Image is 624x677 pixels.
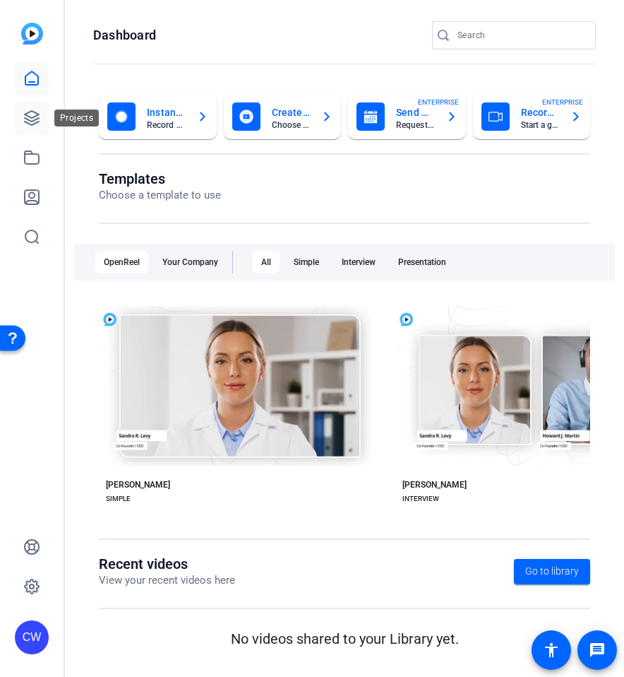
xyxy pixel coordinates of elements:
[253,251,280,273] div: All
[99,187,221,204] p: Choose a template to use
[147,121,186,129] mat-card-subtitle: Record yourself or your screen
[15,620,49,654] div: CW
[402,493,439,505] div: INTERVIEW
[99,170,221,187] h1: Templates
[521,121,560,129] mat-card-subtitle: Start a group recording session
[333,251,384,273] div: Interview
[93,27,156,44] h1: Dashboard
[272,104,311,121] mat-card-title: Create With A Template
[418,97,459,107] span: ENTERPRISE
[525,564,579,579] span: Go to library
[224,94,342,139] button: Create With A TemplateChoose a template to get started
[543,642,560,659] mat-icon: accessibility
[542,97,583,107] span: ENTERPRISE
[390,251,455,273] div: Presentation
[21,23,43,45] img: blue-gradient.svg
[106,479,170,490] div: [PERSON_NAME]
[396,121,435,129] mat-card-subtitle: Request recordings from anyone, anywhere
[147,104,186,121] mat-card-title: Instant Self Record
[348,94,466,139] button: Send A Video RequestRequest recordings from anyone, anywhereENTERPRISE
[589,642,606,659] mat-icon: message
[99,94,217,139] button: Instant Self RecordRecord yourself or your screen
[514,559,590,584] a: Go to library
[54,110,99,126] div: Projects
[99,572,235,589] p: View your recent videos here
[285,251,328,273] div: Simple
[99,555,235,572] h1: Recent videos
[521,104,560,121] mat-card-title: Record With Others
[106,493,131,505] div: SIMPLE
[402,479,467,490] div: [PERSON_NAME]
[457,27,584,44] input: Search
[272,121,311,129] mat-card-subtitle: Choose a template to get started
[99,628,590,649] p: No videos shared to your Library yet.
[154,251,227,273] div: Your Company
[473,94,591,139] button: Record With OthersStart a group recording sessionENTERPRISE
[95,251,148,273] div: OpenReel
[396,104,435,121] mat-card-title: Send A Video Request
